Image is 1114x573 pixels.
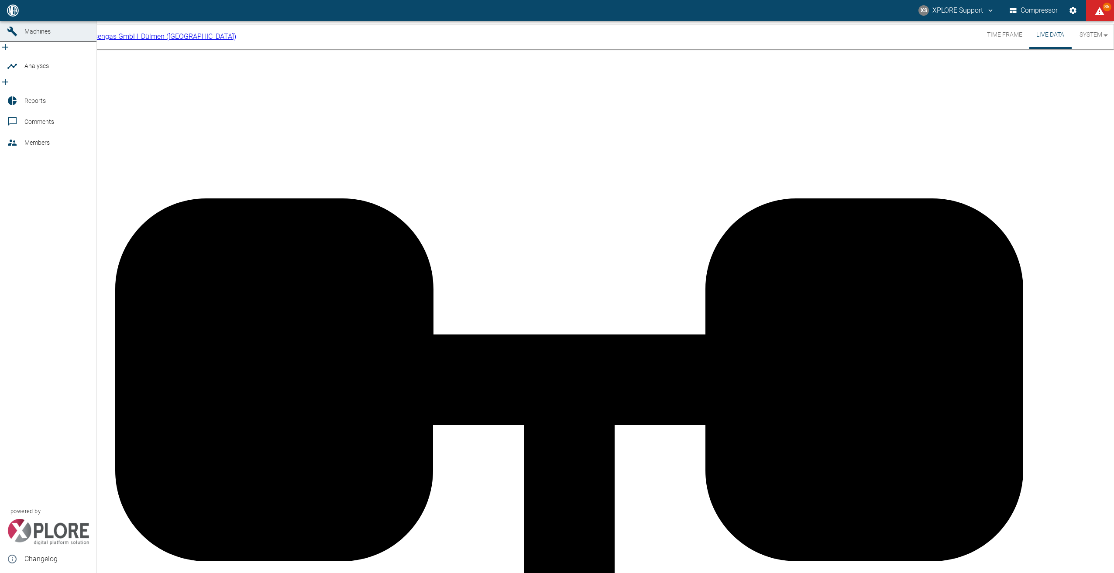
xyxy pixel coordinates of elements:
img: Xplore Logo [7,519,89,545]
button: Compressor [1008,3,1060,18]
span: powered by [10,507,41,515]
button: Settings [1065,3,1081,18]
button: compressors@neaxplore.com [917,3,996,18]
span: Machines [24,28,51,35]
span: Changelog [24,554,89,564]
span: Analyses [24,62,49,69]
span: Comments [24,118,54,125]
button: System [1071,21,1111,49]
span: Reports [24,97,46,104]
a: 909000632_Thyssengas GmbH_Dülmen ([GEOGRAPHIC_DATA]) [30,32,236,41]
div: XS [918,5,929,16]
img: logo [6,4,20,16]
span: 85 [1103,3,1111,11]
button: Live Data [1029,21,1071,49]
span: 909000632_Thyssengas GmbH_Dülmen ([GEOGRAPHIC_DATA]) [41,32,236,41]
button: Time Frame [980,21,1029,49]
span: Members [24,139,50,146]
